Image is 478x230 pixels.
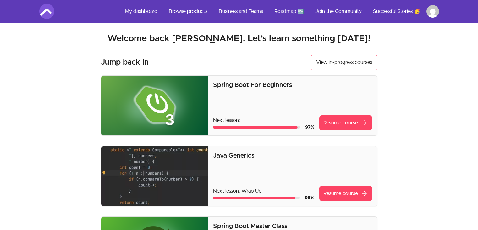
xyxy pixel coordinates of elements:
[101,146,208,206] img: Product image for Java Generics
[360,190,368,197] span: arrow_forward
[213,117,314,124] p: Next lesson:
[213,81,372,89] p: Spring Boot For Beginners
[319,186,372,201] a: Resume coursearrow_forward
[213,187,314,195] p: Next lesson: Wrap Up
[368,4,425,19] a: Successful Stories 🥳
[213,126,300,129] div: Course progress
[360,119,368,127] span: arrow_forward
[310,4,367,19] a: Join the Community
[101,57,149,67] h3: Jump back in
[164,4,212,19] a: Browse products
[39,4,54,19] img: Amigoscode logo
[214,4,268,19] a: Business and Teams
[319,115,372,130] a: Resume coursearrow_forward
[269,4,309,19] a: Roadmap 🆕
[426,5,439,18] img: Profile image for Jean-Christophe Gabriel Robert CHEVALLIER
[213,151,372,160] p: Java Generics
[120,4,439,19] nav: Main
[101,76,208,135] img: Product image for Spring Boot For Beginners
[305,196,314,200] span: 95 %
[213,197,299,199] div: Course progress
[120,4,162,19] a: My dashboard
[311,55,377,70] a: View in-progress courses
[305,125,314,129] span: 97 %
[39,33,439,44] h2: Welcome back [PERSON_NAME]. Let's learn something [DATE]!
